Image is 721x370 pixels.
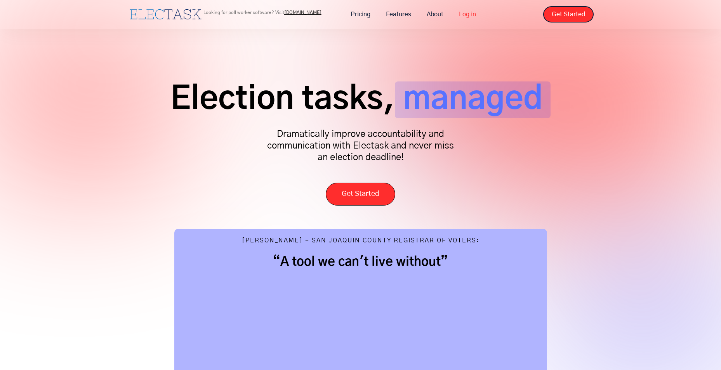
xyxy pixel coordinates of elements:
p: Dramatically improve accountability and communication with Electask and never miss an election de... [264,128,458,163]
h2: “A tool we can't live without” [190,254,532,270]
a: Log in [451,6,484,22]
span: Election tasks, [170,81,395,118]
a: About [419,6,451,22]
span: managed [395,81,551,118]
a: Get Started [326,183,395,206]
a: Features [378,6,419,22]
div: [PERSON_NAME] - San Joaquin County Registrar of Voters: [242,237,480,246]
a: Get Started [543,6,594,22]
a: home [128,7,203,21]
a: [DOMAIN_NAME] [284,10,321,15]
p: Looking for poll worker software? Visit [203,10,321,15]
a: Pricing [343,6,378,22]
